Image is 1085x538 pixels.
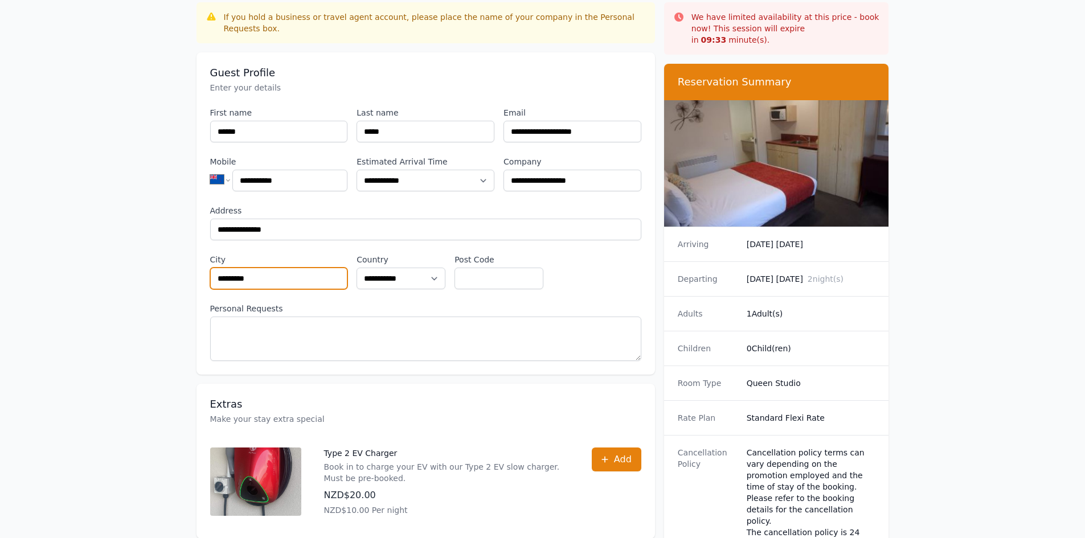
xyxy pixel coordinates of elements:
dt: Children [678,343,738,354]
dd: 1 Adult(s) [747,308,875,319]
p: Enter your details [210,82,641,93]
dt: Departing [678,273,738,285]
span: 2 night(s) [808,274,844,284]
label: Post Code [455,254,543,265]
div: If you hold a business or travel agent account, please place the name of your company in the Pers... [224,11,646,34]
label: Estimated Arrival Time [357,156,494,167]
button: Add [592,447,641,471]
dt: Arriving [678,239,738,250]
span: Add [614,453,632,466]
dt: Rate Plan [678,412,738,424]
label: First name [210,107,348,118]
label: Address [210,205,641,216]
h3: Reservation Summary [678,75,875,89]
p: Type 2 EV Charger [324,447,569,459]
label: City [210,254,348,265]
label: Personal Requests [210,303,641,314]
img: Type 2 EV Charger [210,447,301,516]
h3: Guest Profile [210,66,641,80]
label: Mobile [210,156,348,167]
label: Email [503,107,641,118]
p: Make your stay extra special [210,413,641,425]
label: Country [357,254,445,265]
dd: [DATE] [DATE] [747,239,875,250]
dt: Adults [678,308,738,319]
label: Company [503,156,641,167]
dd: 0 Child(ren) [747,343,875,354]
strong: 09 : 33 [701,35,727,44]
dd: Queen Studio [747,377,875,389]
p: Book in to charge your EV with our Type 2 EV slow charger. Must be pre-booked. [324,461,569,484]
img: Queen Studio [664,100,889,227]
dt: Room Type [678,377,738,389]
label: Last name [357,107,494,118]
h3: Extras [210,397,641,411]
p: NZD$20.00 [324,488,569,502]
p: We have limited availability at this price - book now! This session will expire in minute(s). [691,11,880,46]
p: NZD$10.00 Per night [324,504,569,516]
dd: [DATE] [DATE] [747,273,875,285]
dd: Standard Flexi Rate [747,412,875,424]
